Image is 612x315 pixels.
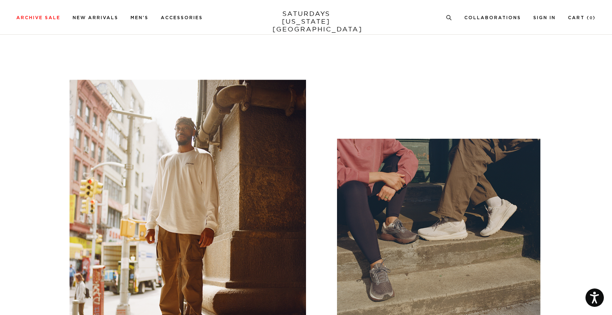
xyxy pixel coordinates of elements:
[161,16,203,20] a: Accessories
[16,16,60,20] a: Archive Sale
[131,16,149,20] a: Men's
[590,16,593,20] small: 0
[533,16,556,20] a: Sign In
[464,16,521,20] a: Collaborations
[568,16,596,20] a: Cart (0)
[273,10,340,33] a: SATURDAYS[US_STATE][GEOGRAPHIC_DATA]
[73,16,118,20] a: New Arrivals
